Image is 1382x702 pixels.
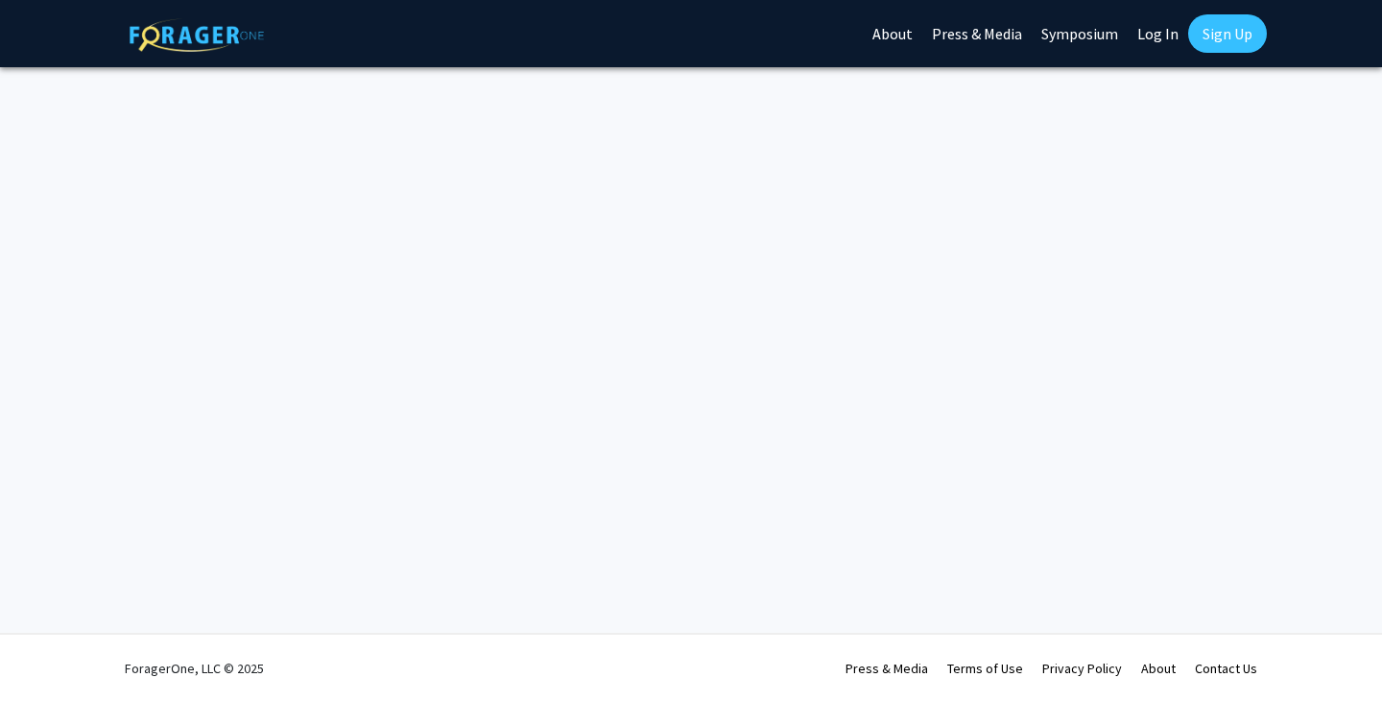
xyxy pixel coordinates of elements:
[130,18,264,52] img: ForagerOne Logo
[1195,660,1257,677] a: Contact Us
[1042,660,1122,677] a: Privacy Policy
[1188,14,1267,53] a: Sign Up
[947,660,1023,677] a: Terms of Use
[125,635,264,702] div: ForagerOne, LLC © 2025
[1141,660,1176,677] a: About
[846,660,928,677] a: Press & Media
